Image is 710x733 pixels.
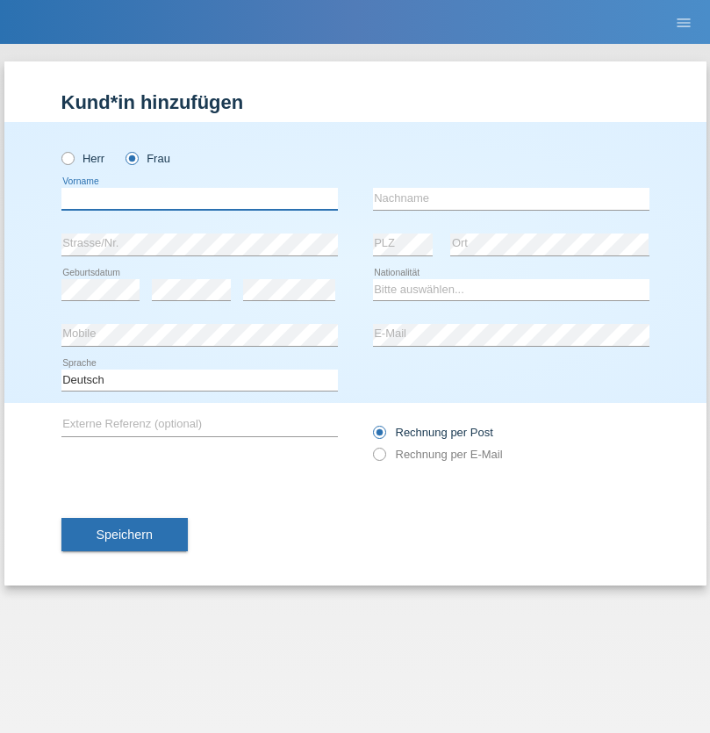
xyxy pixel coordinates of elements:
a: menu [666,17,701,27]
input: Frau [126,152,137,163]
label: Frau [126,152,170,165]
label: Rechnung per E-Mail [373,448,503,461]
label: Herr [61,152,105,165]
input: Rechnung per E-Mail [373,448,384,470]
input: Herr [61,152,73,163]
h1: Kund*in hinzufügen [61,91,649,113]
label: Rechnung per Post [373,426,493,439]
input: Rechnung per Post [373,426,384,448]
span: Speichern [97,528,153,542]
button: Speichern [61,518,188,551]
i: menu [675,14,692,32]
